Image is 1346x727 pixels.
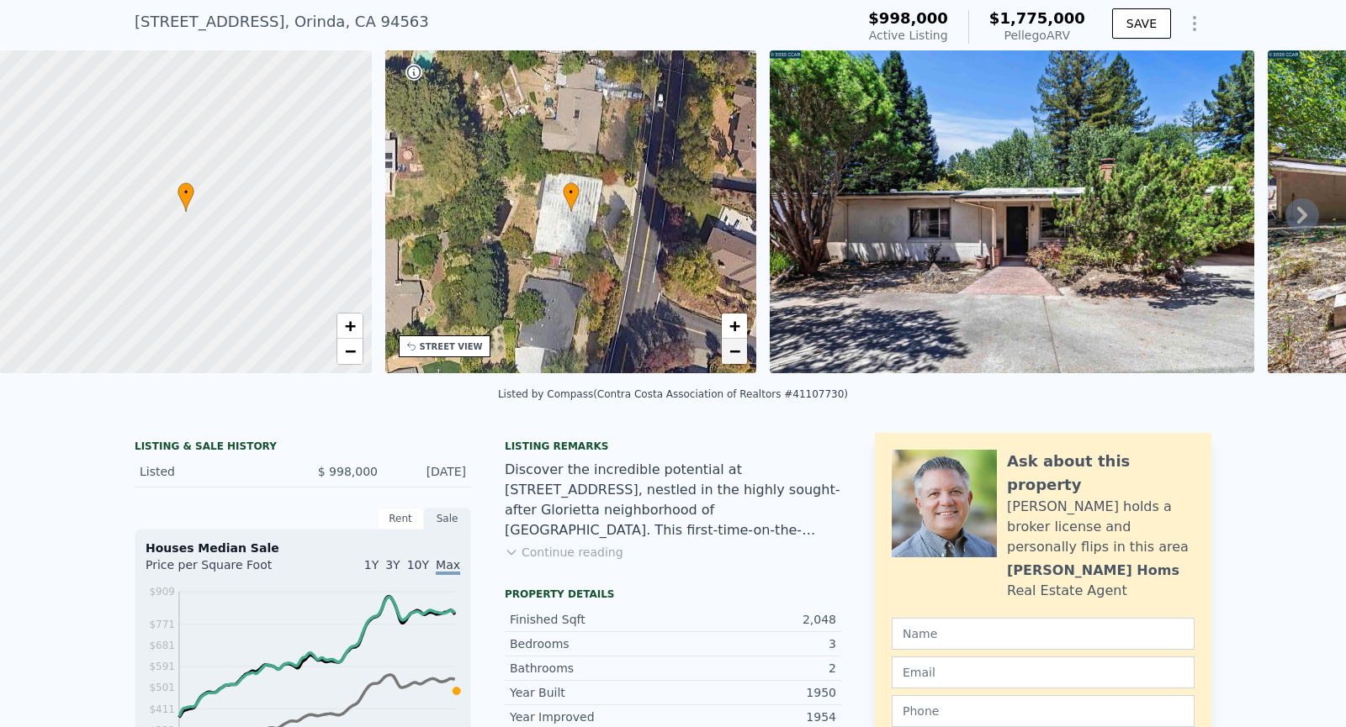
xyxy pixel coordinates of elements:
button: Show Options [1178,7,1211,40]
div: 1950 [673,684,836,701]
div: Property details [505,587,841,601]
input: Name [892,618,1195,650]
div: 2,048 [673,611,836,628]
a: Zoom out [722,339,747,364]
div: Year Built [510,684,673,701]
input: Email [892,656,1195,688]
tspan: $681 [149,640,175,651]
tspan: $771 [149,619,175,630]
a: Zoom in [722,313,747,339]
div: LISTING & SALE HISTORY [135,440,471,456]
span: • [178,185,194,200]
span: $ 998,000 [318,465,378,478]
img: Sale: 167426849 Parcel: 39697819 [770,50,1254,373]
div: Real Estate Agent [1007,581,1127,601]
div: [PERSON_NAME] holds a broker license and personally flips in this area [1007,497,1195,557]
div: Discover the incredible potential at [STREET_ADDRESS], nestled in the highly sought-after Gloriet... [505,460,841,540]
div: [STREET_ADDRESS] , Orinda , CA 94563 [135,10,429,34]
div: STREET VIEW [420,340,483,353]
button: Continue reading [505,544,623,561]
div: Bathrooms [510,660,673,677]
div: • [563,182,580,212]
span: Max [436,558,460,575]
div: Finished Sqft [510,611,673,628]
div: 3 [673,635,836,652]
span: $998,000 [868,9,948,27]
div: Sale [424,508,471,529]
span: • [563,185,580,200]
div: Listing remarks [505,440,841,453]
span: 10Y [407,558,429,572]
tspan: $411 [149,703,175,715]
span: $1,775,000 [989,9,1085,27]
span: + [729,315,740,336]
div: • [178,182,194,212]
div: Pellego ARV [989,27,1085,44]
span: 1Y [364,558,379,572]
tspan: $591 [149,661,175,672]
span: − [344,340,355,361]
tspan: $501 [149,682,175,694]
button: SAVE [1112,8,1171,39]
div: Houses Median Sale [146,540,460,556]
span: + [344,315,355,336]
div: Listed by Compass (Contra Costa Association of Realtors #41107730) [498,388,848,400]
span: 3Y [385,558,400,572]
div: Price per Square Foot [146,556,303,583]
div: Rent [377,508,424,529]
div: Year Improved [510,709,673,725]
a: Zoom out [337,339,363,364]
a: Zoom in [337,313,363,339]
div: [PERSON_NAME] Homs [1007,561,1179,581]
tspan: $909 [149,586,175,598]
span: Active Listing [869,29,948,42]
input: Phone [892,695,1195,727]
div: 2 [673,660,836,677]
div: Ask about this property [1007,450,1195,497]
span: − [729,340,740,361]
div: Bedrooms [510,635,673,652]
div: Listed [140,463,289,480]
div: [DATE] [391,463,466,480]
div: 1954 [673,709,836,725]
